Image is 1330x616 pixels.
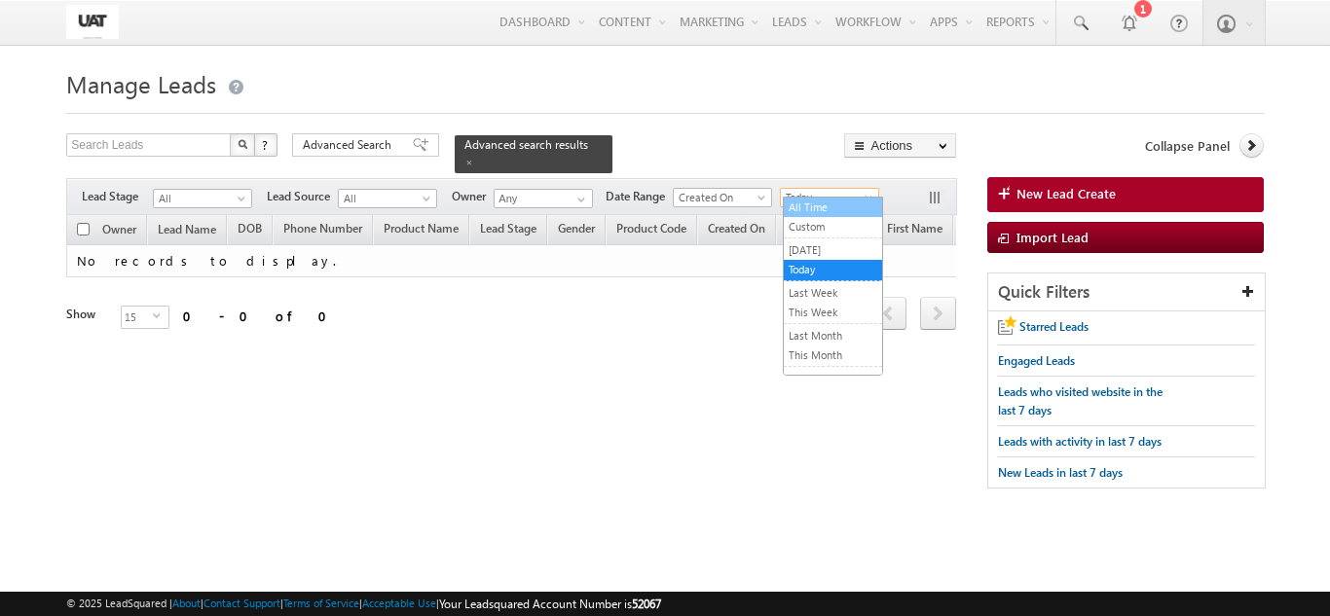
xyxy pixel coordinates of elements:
span: Leads with activity in last 7 days [998,434,1162,449]
a: About [172,597,201,609]
span: select [153,311,168,320]
div: Show [66,306,105,323]
span: Created On [708,221,765,236]
a: Lead Stage [470,218,546,243]
a: DOB [228,218,272,243]
span: Created On [674,189,766,206]
div: 0 - 0 of 0 [183,305,339,327]
a: Last Page Filled [777,218,875,243]
span: © 2025 LeadSquared | | | | | [66,595,661,613]
a: All [338,189,437,208]
span: Your Leadsquared Account Number is [439,597,661,611]
input: Type to Search [494,189,593,208]
span: Product Code [616,221,686,236]
span: All [154,190,246,207]
span: Advanced Search [303,136,397,154]
a: Quote ID [954,218,1020,243]
span: New Lead Create [1016,185,1116,202]
span: Gender [558,221,595,236]
a: Phone Number [274,218,372,243]
a: Acceptable Use [362,597,436,609]
span: prev [870,297,906,330]
span: next [920,297,956,330]
a: Product Name [374,218,468,243]
span: Manage Leads [66,68,216,99]
a: New Lead Create [987,177,1264,212]
span: DOB [238,221,262,236]
a: Created On [698,218,775,243]
span: ? [262,136,271,153]
a: Today [784,261,882,278]
span: Product Name [384,221,459,236]
span: 52067 [632,597,661,611]
span: 15 [122,307,153,328]
a: next [920,299,956,330]
a: All [153,189,252,208]
span: Leads who visited website in the last 7 days [998,384,1163,417]
a: All Time [784,199,882,216]
a: First Name [877,218,952,243]
a: Custom [784,218,882,236]
a: prev [870,299,906,330]
a: Lead Name [148,219,226,244]
input: Check all records [77,223,90,236]
a: Today [780,188,879,207]
span: Owner [102,222,136,236]
a: This Month [784,346,882,364]
button: Actions [844,133,956,158]
a: Show All Items [567,190,591,209]
a: Last Month [784,327,882,344]
a: Last Week [784,284,882,302]
a: Last Year [784,370,882,387]
img: Custom Logo [66,5,119,39]
a: Terms of Service [283,597,359,609]
span: Today [781,189,873,206]
span: Advanced search results [464,137,588,152]
img: Search [238,139,247,149]
span: Import Lead [1016,229,1089,245]
span: Engaged Leads [998,353,1075,368]
span: Lead Stage [480,221,536,236]
span: Owner [452,188,494,205]
span: Lead Source [267,188,338,205]
a: [DATE] [784,241,882,259]
span: Collapse Panel [1145,137,1230,155]
span: New Leads in last 7 days [998,465,1123,480]
ul: Today [783,197,883,376]
span: Starred Leads [1019,319,1089,334]
a: Contact Support [203,597,280,609]
span: Date Range [606,188,673,205]
span: All [339,190,431,207]
a: Gender [548,218,605,243]
button: ? [254,133,277,157]
a: Created On [673,188,772,207]
a: This Week [784,304,882,321]
div: Quick Filters [988,273,1265,311]
a: Product Code [607,218,696,243]
span: Phone Number [283,221,362,236]
span: Lead Stage [82,188,153,205]
span: First Name [887,221,942,236]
